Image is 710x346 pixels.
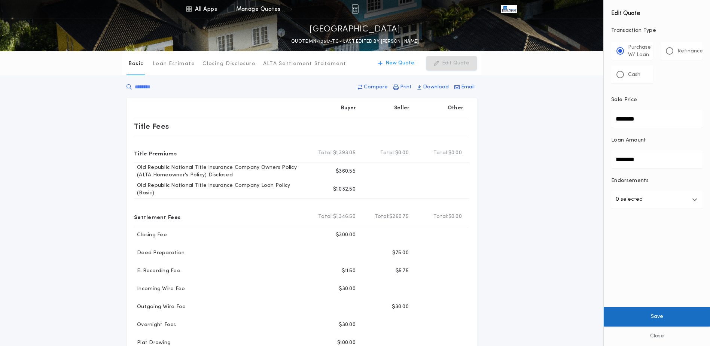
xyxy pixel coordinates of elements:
[263,60,346,68] p: ALTA Settlement Statement
[423,84,449,91] p: Download
[333,213,356,221] span: $1,346.50
[452,81,477,94] button: Email
[202,60,256,68] p: Closing Disclosure
[336,168,356,175] p: $360.55
[400,84,412,91] p: Print
[333,149,356,157] span: $1,393.05
[442,60,469,67] p: Edit Quote
[318,213,333,221] b: Total:
[611,27,703,34] p: Transaction Type
[392,303,409,311] p: $30.00
[433,213,448,221] b: Total:
[134,303,186,311] p: Outgoing Wire Fee
[380,149,395,157] b: Total:
[604,327,710,346] button: Close
[448,104,463,112] p: Other
[448,149,462,157] span: $0.00
[153,60,195,68] p: Loan Estimate
[616,195,643,204] p: 0 selected
[389,213,409,221] span: $260.75
[375,213,390,221] b: Total:
[134,321,176,329] p: Overnight Fees
[291,38,419,45] p: QUOTE MN-10517-TC - LAST EDITED BY [PERSON_NAME]
[611,96,637,104] p: Sale Price
[394,104,410,112] p: Seller
[611,110,703,128] input: Sale Price
[611,4,703,18] h4: Edit Quote
[677,48,703,55] p: Refinance
[611,137,646,144] p: Loan Amount
[415,81,451,94] button: Download
[134,231,167,239] p: Closing Fee
[134,182,308,197] p: Old Republic National Title Insurance Company Loan Policy (Basic)
[501,5,516,13] img: vs-icon
[134,249,185,257] p: Deed Preparation
[134,211,180,223] p: Settlement Fees
[339,321,356,329] p: $30.00
[318,149,333,157] b: Total:
[134,120,169,132] p: Title Fees
[461,84,475,91] p: Email
[333,186,356,193] p: $1,032.50
[391,81,414,94] button: Print
[433,149,448,157] b: Total:
[392,249,409,257] p: $75.00
[371,56,422,70] button: New Quote
[134,147,177,159] p: Title Premiums
[134,164,308,179] p: Old Republic National Title Insurance Company Owners Policy (ALTA Homeowner's Policy) Disclosed
[356,81,390,94] button: Compare
[364,84,388,91] p: Compare
[611,150,703,168] input: Loan Amount
[336,231,356,239] p: $300.00
[604,307,710,327] button: Save
[386,60,414,67] p: New Quote
[628,44,651,59] p: Purchase W/ Loan
[342,267,356,275] p: $11.50
[396,267,409,275] p: $5.75
[611,191,703,209] button: 0 selected
[134,267,180,275] p: E-Recording Fee
[134,285,185,293] p: Incoming Wire Fee
[448,213,462,221] span: $0.00
[339,285,356,293] p: $30.00
[341,104,356,112] p: Buyer
[426,56,477,70] button: Edit Quote
[395,149,409,157] span: $0.00
[351,4,359,13] img: img
[628,71,640,79] p: Cash
[128,60,143,68] p: Basic
[611,177,703,185] p: Endorsements
[310,24,400,36] p: [GEOGRAPHIC_DATA]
